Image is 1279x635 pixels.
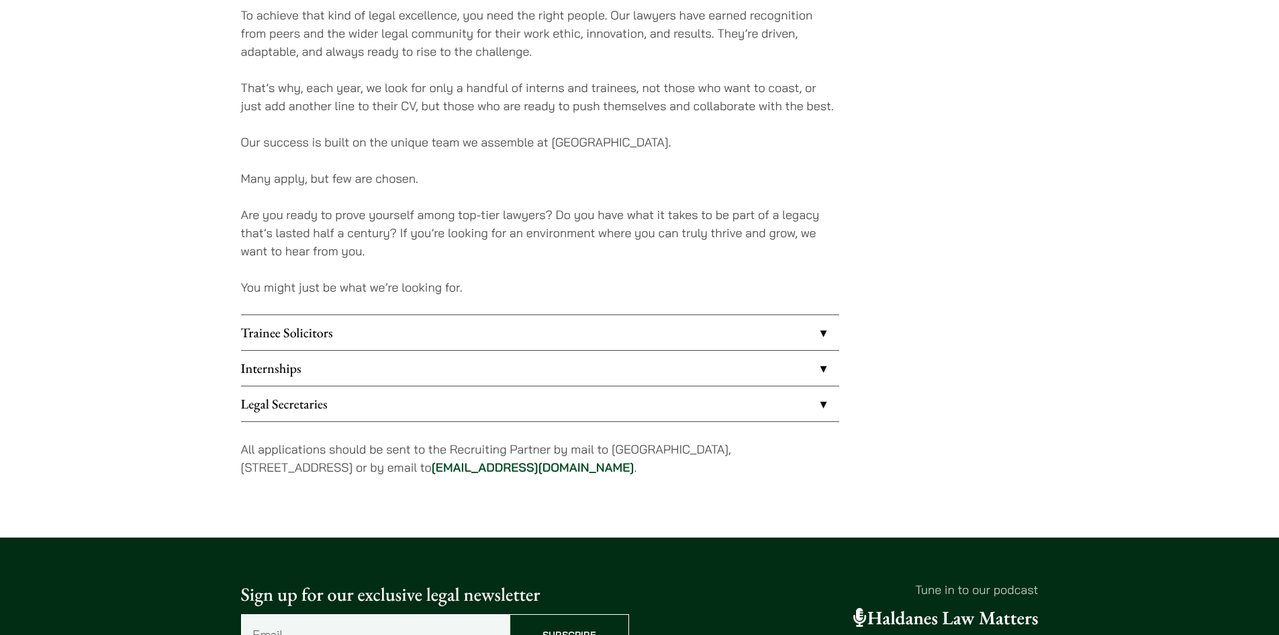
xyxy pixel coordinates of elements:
p: Our success is built on the unique team we assemble at [GEOGRAPHIC_DATA]. [241,133,839,151]
p: Tune in to our podcast [651,581,1039,599]
p: To achieve that kind of legal excellence, you need the right people. Our lawyers have earned reco... [241,6,839,60]
a: Legal Secretaries [241,386,839,421]
a: [EMAIL_ADDRESS][DOMAIN_NAME] [432,460,634,475]
a: Internships [241,351,839,386]
p: That’s why, each year, we look for only a handful of interns and trainees, not those who want to ... [241,79,839,115]
p: Sign up for our exclusive legal newsletter [241,581,629,609]
p: Many apply, but few are chosen. [241,169,839,187]
a: Trainee Solicitors [241,315,839,350]
p: Are you ready to prove yourself among top-tier lawyers? Do you have what it takes to be part of a... [241,206,839,260]
a: Haldanes Law Matters [853,606,1039,630]
p: All applications should be sent to the Recruiting Partner by mail to [GEOGRAPHIC_DATA], [STREET_A... [241,440,839,476]
p: You might just be what we’re looking for. [241,278,839,296]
